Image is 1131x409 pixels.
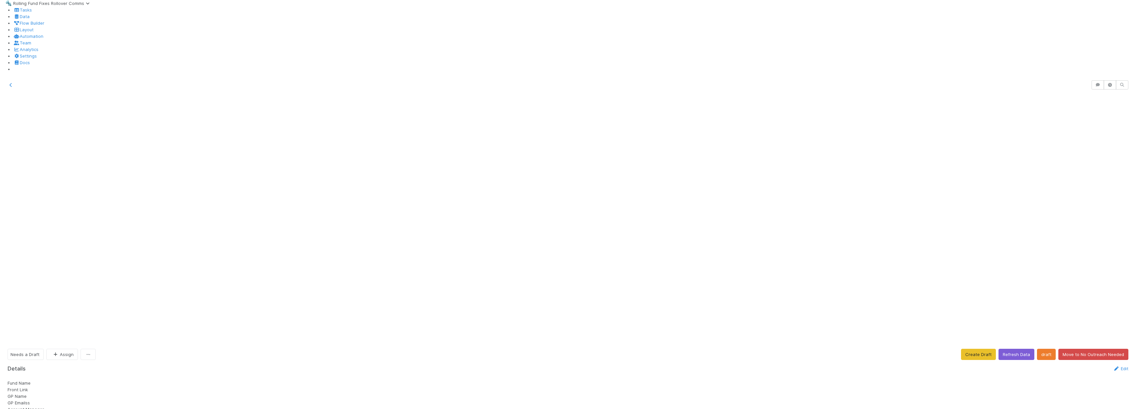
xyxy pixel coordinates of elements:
[8,386,1128,393] div: Front Link
[999,349,1034,360] button: Refresh Data
[961,349,996,360] button: Create Draft
[8,349,44,360] button: Needs a Draft
[13,47,38,52] a: Analytics
[8,399,1128,406] div: GP Emailss
[1037,349,1056,360] button: draft
[8,393,1128,399] div: GP Name
[13,1,92,6] span: Rolling Fund Fixes Rollover Comms
[11,352,39,357] span: Needs a Draft
[13,60,30,65] a: Docs
[13,20,44,26] a: Flow Builder
[8,380,1128,386] div: Fund Name
[13,27,34,32] a: Layout
[1113,366,1128,371] a: Edit
[13,34,43,39] a: Automation
[46,349,78,360] button: Assign
[13,40,31,45] a: Team
[13,53,37,59] a: Settings
[1058,349,1128,360] button: Move to No Outreach Needed
[13,7,32,13] a: Tasks
[5,0,12,6] span: 🔩
[13,14,30,19] a: Data
[8,366,26,372] h5: Details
